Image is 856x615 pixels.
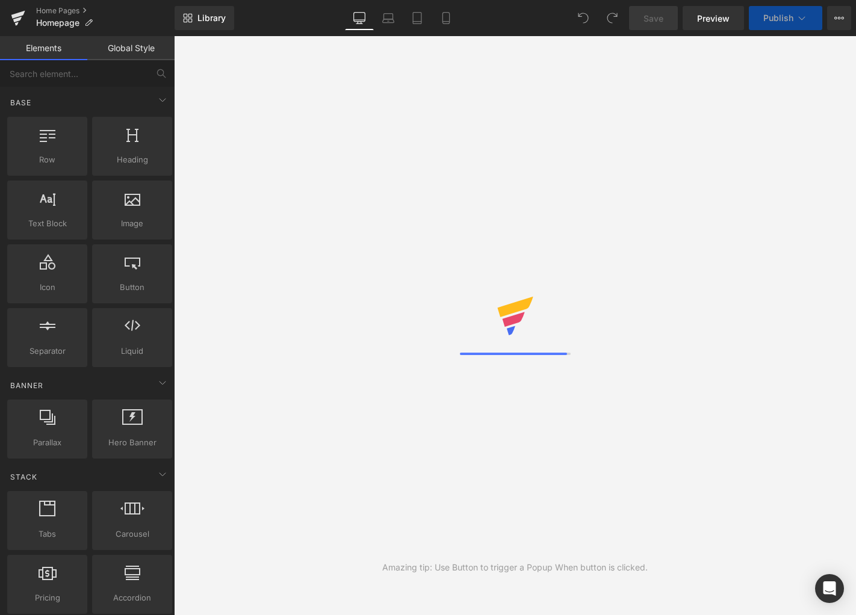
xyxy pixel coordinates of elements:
[11,281,84,294] span: Icon
[36,18,79,28] span: Homepage
[9,380,45,391] span: Banner
[96,528,169,540] span: Carousel
[96,345,169,357] span: Liquid
[11,217,84,230] span: Text Block
[11,436,84,449] span: Parallax
[9,97,33,108] span: Base
[96,592,169,604] span: Accordion
[345,6,374,30] a: Desktop
[36,6,175,16] a: Home Pages
[11,153,84,166] span: Row
[697,12,730,25] span: Preview
[827,6,851,30] button: More
[382,561,648,574] div: Amazing tip: Use Button to trigger a Popup When button is clicked.
[11,345,84,357] span: Separator
[815,574,844,603] div: Open Intercom Messenger
[571,6,595,30] button: Undo
[11,592,84,604] span: Pricing
[96,436,169,449] span: Hero Banner
[96,153,169,166] span: Heading
[197,13,226,23] span: Library
[374,6,403,30] a: Laptop
[96,281,169,294] span: Button
[9,471,39,483] span: Stack
[644,12,663,25] span: Save
[749,6,822,30] button: Publish
[11,528,84,540] span: Tabs
[683,6,744,30] a: Preview
[432,6,461,30] a: Mobile
[403,6,432,30] a: Tablet
[87,36,175,60] a: Global Style
[763,13,793,23] span: Publish
[96,217,169,230] span: Image
[600,6,624,30] button: Redo
[175,6,234,30] a: New Library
